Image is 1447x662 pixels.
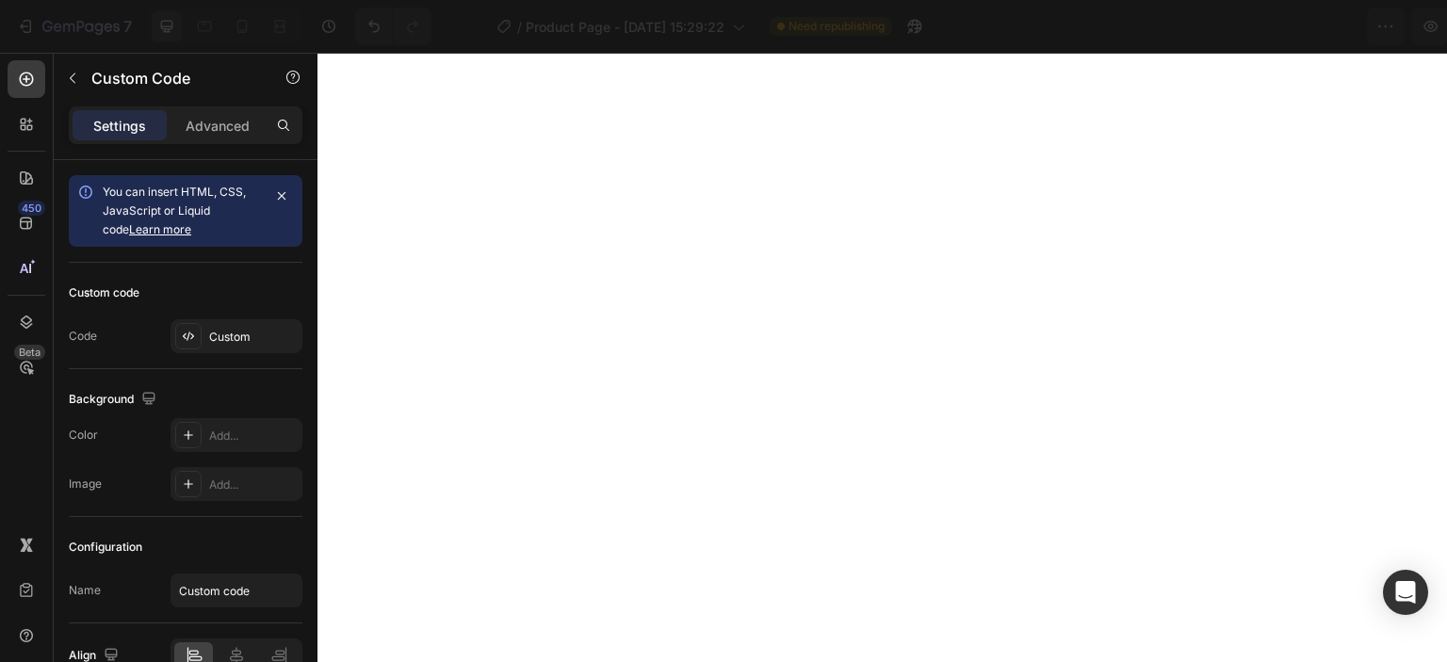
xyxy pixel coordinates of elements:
[69,387,160,412] div: Background
[317,53,1447,662] iframe: Design area
[69,476,102,492] div: Image
[69,328,97,345] div: Code
[69,284,139,301] div: Custom code
[1383,570,1428,615] div: Open Intercom Messenger
[69,539,142,556] div: Configuration
[129,222,191,236] a: Learn more
[69,582,101,599] div: Name
[1080,17,1202,37] span: 1 product assigned
[1268,19,1299,35] span: Save
[93,116,146,136] p: Settings
[789,18,885,35] span: Need republishing
[209,329,298,346] div: Custom
[103,185,246,236] span: You can insert HTML, CSS, JavaScript or Liquid code
[526,17,724,37] span: Product Page - [DATE] 15:29:22
[1064,8,1244,45] button: 1 product assigned
[14,345,45,360] div: Beta
[1252,8,1314,45] button: Save
[18,201,45,216] div: 450
[209,476,298,493] div: Add...
[1338,17,1385,37] div: Publish
[69,427,98,444] div: Color
[209,428,298,444] div: Add...
[8,8,140,45] button: 7
[1322,8,1401,45] button: Publish
[186,116,250,136] p: Advanced
[123,15,132,38] p: 7
[517,17,522,37] span: /
[91,67,252,89] p: Custom Code
[355,8,431,45] div: Undo/Redo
